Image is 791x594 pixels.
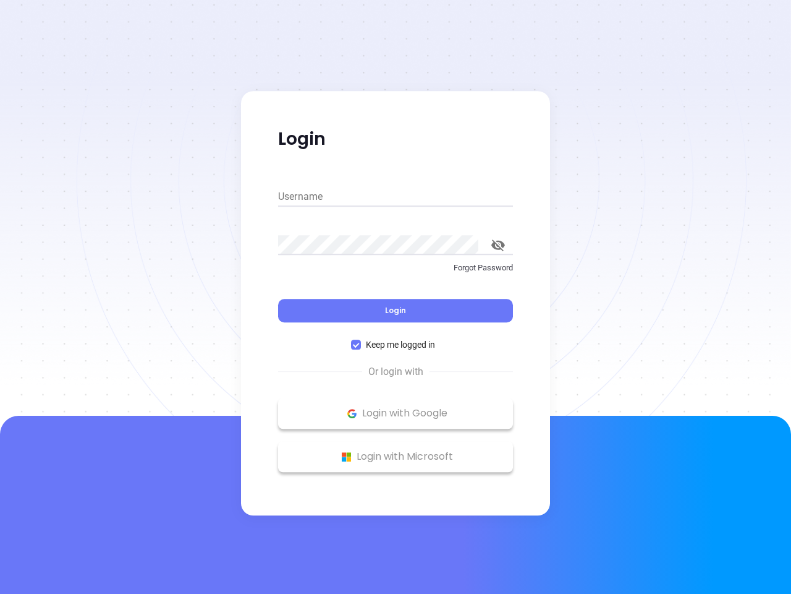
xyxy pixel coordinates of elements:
span: Login [385,305,406,316]
span: Keep me logged in [361,338,440,351]
a: Forgot Password [278,262,513,284]
p: Login with Microsoft [284,447,507,466]
span: Or login with [362,364,429,379]
img: Google Logo [344,406,360,421]
button: toggle password visibility [483,230,513,260]
button: Login [278,299,513,322]
img: Microsoft Logo [339,449,354,465]
p: Forgot Password [278,262,513,274]
button: Microsoft Logo Login with Microsoft [278,441,513,472]
p: Login with Google [284,404,507,423]
p: Login [278,128,513,150]
button: Google Logo Login with Google [278,398,513,429]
